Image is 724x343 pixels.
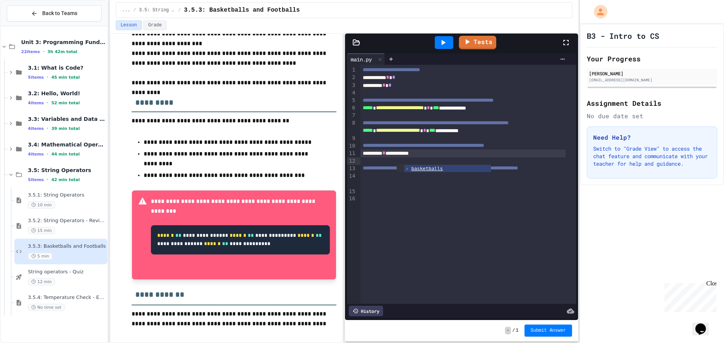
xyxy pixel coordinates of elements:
[28,243,106,250] span: 3.5.3: Basketballs and Footballs
[531,328,566,334] span: Submit Answer
[178,7,181,13] span: /
[28,192,106,198] span: 3.5.1: String Operators
[347,142,356,150] div: 10
[692,313,716,335] iframe: chat widget
[133,7,136,13] span: /
[28,201,55,209] span: 10 min
[512,328,515,334] span: /
[397,164,491,172] ul: Completions
[28,90,106,97] span: 3.2: Hello, World!
[47,100,48,106] span: •
[349,306,383,316] div: History
[43,49,44,55] span: •
[28,294,106,301] span: 3.5.4: Temperature Check - Exit Ticket
[347,135,356,142] div: 9
[525,325,572,337] button: Submit Answer
[51,101,80,105] span: 52 min total
[21,49,40,54] span: 22 items
[7,5,101,21] button: Back to Teams
[28,304,65,311] span: No time set
[347,53,385,65] div: main.py
[347,97,356,104] div: 5
[3,3,52,48] div: Chat with us now!Close
[28,218,106,224] span: 3.5.2: String Operators - Review
[51,177,80,182] span: 42 min total
[593,133,711,142] h3: Need Help?
[28,152,44,157] span: 4 items
[28,126,44,131] span: 4 items
[347,112,356,119] div: 7
[48,49,77,54] span: 3h 42m total
[28,101,44,105] span: 4 items
[347,74,356,81] div: 2
[347,188,356,195] div: 15
[347,195,356,203] div: 16
[586,3,609,20] div: My Account
[516,328,518,334] span: 1
[347,66,356,74] div: 1
[47,125,48,131] span: •
[116,20,142,30] button: Lesson
[411,166,443,171] span: basketballs
[347,82,356,89] div: 3
[28,253,52,260] span: 5 min
[347,119,356,135] div: 8
[347,104,356,112] div: 6
[42,9,77,17] span: Back to Teams
[51,126,80,131] span: 39 min total
[122,7,130,13] span: ...
[28,177,44,182] span: 5 items
[47,74,48,80] span: •
[347,55,376,63] div: main.py
[143,20,167,30] button: Grade
[459,36,496,49] a: Tests
[28,141,106,148] span: 3.4: Mathematical Operators
[347,165,356,172] div: 13
[28,227,55,234] span: 15 min
[661,280,716,312] iframe: chat widget
[589,77,715,83] div: [EMAIL_ADDRESS][DOMAIN_NAME]
[587,53,717,64] h2: Your Progress
[139,7,175,13] span: 3.5: String Operators
[28,269,106,275] span: String operators - Quiz
[587,98,717,108] h2: Assignment Details
[587,111,717,120] div: No due date set
[21,39,106,46] span: Unit 3: Programming Fundamentals
[28,167,106,174] span: 3.5: String Operators
[28,75,44,80] span: 5 items
[593,145,711,168] p: Switch to "Grade View" to access the chat feature and communicate with your teacher for help and ...
[505,327,511,334] span: -
[47,151,48,157] span: •
[28,278,55,285] span: 12 min
[51,75,80,80] span: 45 min total
[347,89,356,97] div: 4
[51,152,80,157] span: 44 min total
[28,64,106,71] span: 3.1: What is Code?
[184,6,300,15] span: 3.5.3: Basketballs and Footballs
[47,177,48,183] span: •
[28,116,106,122] span: 3.3: Variables and Data Types
[347,150,356,157] div: 11
[347,157,356,165] div: 12
[589,70,715,77] div: [PERSON_NAME]
[587,30,659,41] h1: B3 - Intro to CS
[347,172,356,188] div: 14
